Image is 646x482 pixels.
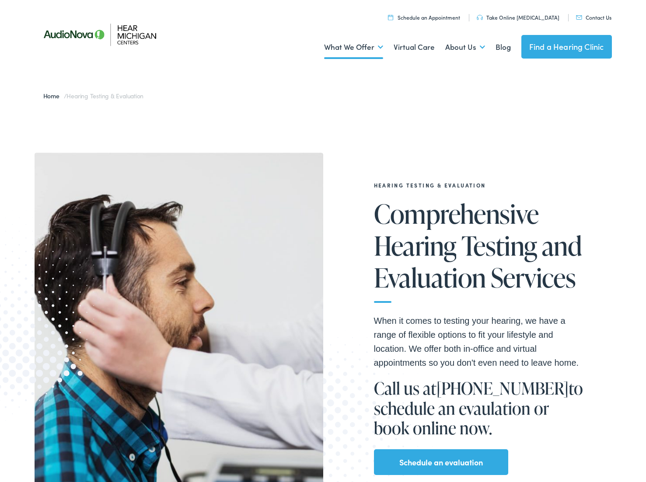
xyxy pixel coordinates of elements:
a: Find a Hearing Clinic [521,35,612,59]
img: utility icon [388,14,393,20]
span: Comprehensive [374,199,539,228]
img: utility icon [576,15,582,20]
h1: Call us at to schedule an evaulation or book online now. [374,378,584,438]
a: Contact Us [576,14,611,21]
span: Testing [461,231,537,260]
a: About Us [445,31,485,63]
a: What We Offer [324,31,383,63]
img: utility icon [477,15,483,20]
a: Home [43,91,64,100]
a: [PHONE_NUMBER] [436,377,569,399]
span: Evaluation [374,263,486,292]
h2: Hearing Testing & Evaluation [374,182,584,188]
a: Take Online [MEDICAL_DATA] [477,14,559,21]
span: / [43,91,144,100]
a: Schedule an evaluation [399,455,483,469]
p: When it comes to testing your hearing, we have a range of flexible options to fit your lifestyle ... [374,314,584,370]
span: Services [491,263,576,292]
a: Schedule an Appointment [388,14,460,21]
a: Virtual Care [394,31,435,63]
span: and [542,231,582,260]
a: Blog [496,31,511,63]
span: Hearing Testing & Evaluation [66,91,143,100]
span: Hearing [374,231,457,260]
